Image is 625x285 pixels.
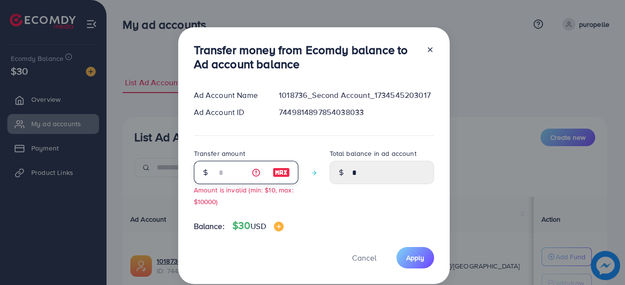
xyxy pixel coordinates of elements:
[250,221,266,231] span: USD
[272,167,290,178] img: image
[186,107,271,118] div: Ad Account ID
[352,252,376,263] span: Cancel
[340,247,389,268] button: Cancel
[194,149,245,158] label: Transfer amount
[194,185,293,206] small: Amount is invalid (min: $10, max: $10000)
[186,90,271,101] div: Ad Account Name
[232,220,284,232] h4: $30
[396,247,434,268] button: Apply
[194,43,418,71] h3: Transfer money from Ecomdy balance to Ad account balance
[271,90,441,101] div: 1018736_Second Account_1734545203017
[274,222,284,231] img: image
[406,253,424,263] span: Apply
[330,149,417,158] label: Total balance in ad account
[271,107,441,118] div: 7449814897854038033
[194,221,225,232] span: Balance:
